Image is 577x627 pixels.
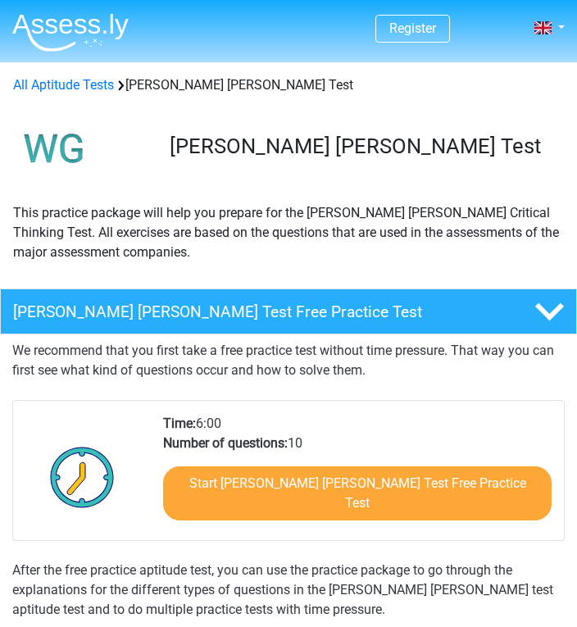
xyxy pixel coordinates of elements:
h3: [PERSON_NAME] [PERSON_NAME] Test [170,134,552,159]
b: Number of questions: [163,435,288,451]
img: Assessly [12,13,129,52]
div: After the free practice aptitude test, you can use the practice package to go through the explana... [12,561,565,620]
p: This practice package will help you prepare for the [PERSON_NAME] [PERSON_NAME] Critical Thinking... [13,203,564,262]
h4: [PERSON_NAME] [PERSON_NAME] Test Free Practice Test [13,302,468,321]
a: Register [389,20,436,36]
div: [PERSON_NAME] [PERSON_NAME] Test [7,75,570,95]
img: Clock [41,436,124,518]
a: [PERSON_NAME] [PERSON_NAME] Test Free Practice Test [12,289,565,334]
a: All Aptitude Tests [13,77,114,93]
a: Start [PERSON_NAME] [PERSON_NAME] Test Free Practice Test [163,466,552,520]
p: We recommend that you first take a free practice test without time pressure. That way you can fir... [12,341,565,380]
img: watson glaser test [13,108,96,190]
b: Time: [163,416,196,431]
div: 6:00 10 [151,414,564,540]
